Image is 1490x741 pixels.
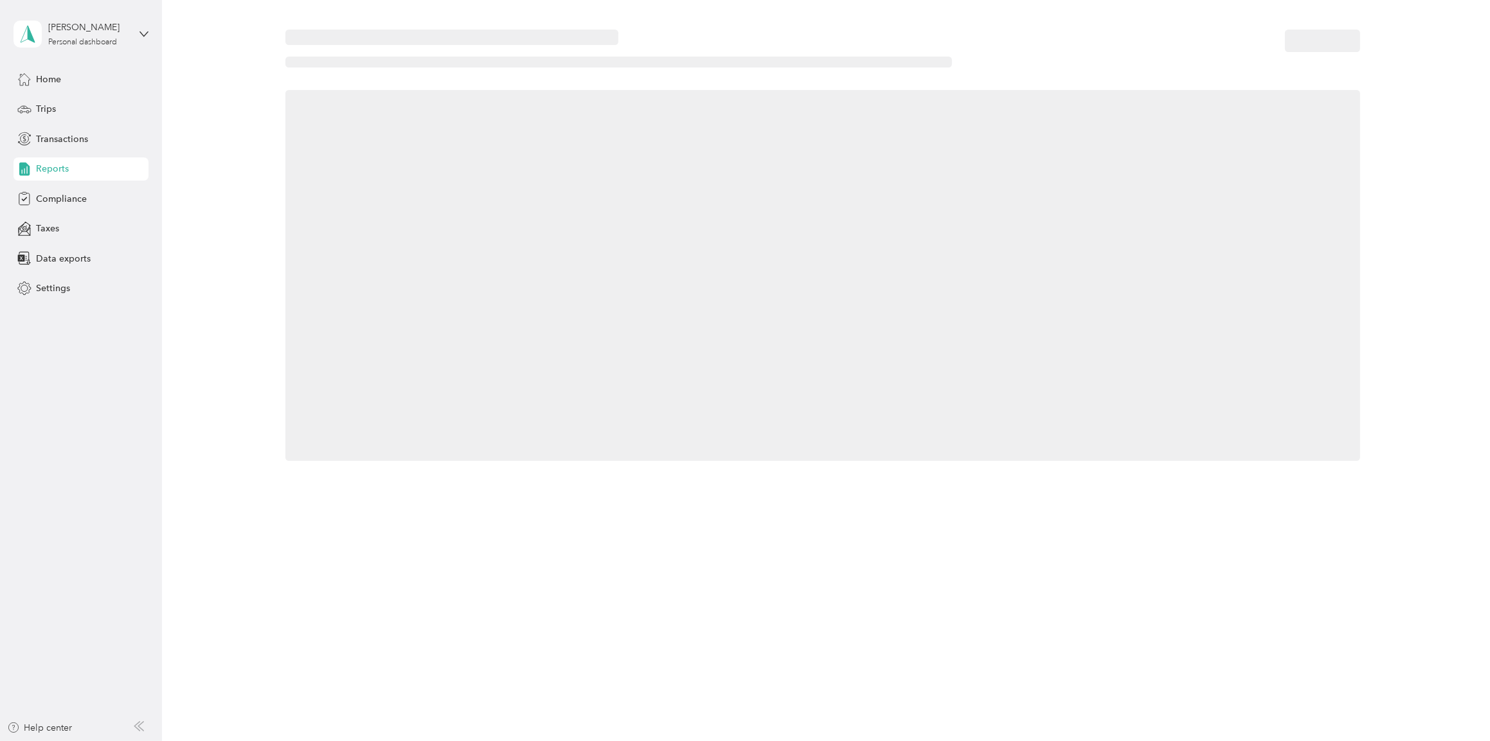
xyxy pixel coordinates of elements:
div: [PERSON_NAME] [48,21,129,34]
button: Help center [7,721,73,735]
div: Personal dashboard [48,39,117,46]
span: Reports [36,162,69,175]
span: Taxes [36,222,59,235]
span: Transactions [36,132,88,146]
span: Data exports [36,252,91,265]
span: Compliance [36,192,87,206]
span: Settings [36,281,70,295]
span: Trips [36,102,56,116]
span: Home [36,73,61,86]
iframe: Everlance-gr Chat Button Frame [1418,669,1490,741]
